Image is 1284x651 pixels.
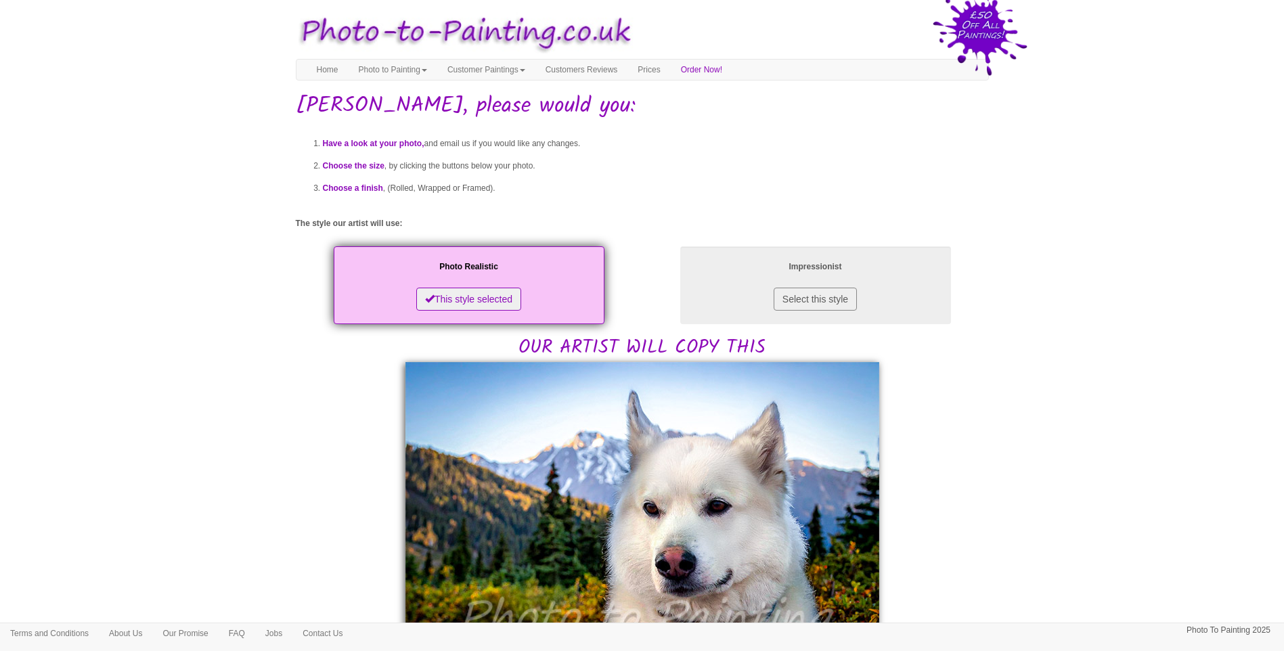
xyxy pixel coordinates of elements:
[694,260,937,274] p: Impressionist
[437,60,535,80] a: Customer Paintings
[289,7,636,59] img: Photo to Painting
[347,260,591,274] p: Photo Realistic
[323,133,989,155] li: and email us if you would like any changes.
[99,623,152,644] a: About Us
[152,623,218,644] a: Our Promise
[296,243,989,359] h2: OUR ARTIST WILL COPY THIS
[323,177,989,200] li: , (Rolled, Wrapped or Framed).
[535,60,628,80] a: Customers Reviews
[416,288,521,311] button: This style selected
[296,218,403,229] label: The style our artist will use:
[1187,623,1270,637] p: Photo To Painting 2025
[349,60,437,80] a: Photo to Painting
[323,161,384,171] span: Choose the size
[671,60,732,80] a: Order Now!
[296,94,989,118] h1: [PERSON_NAME], please would you:
[255,623,292,644] a: Jobs
[774,288,857,311] button: Select this style
[627,60,670,80] a: Prices
[323,139,424,148] span: Have a look at your photo,
[219,623,255,644] a: FAQ
[323,155,989,177] li: , by clicking the buttons below your photo.
[323,183,383,193] span: Choose a finish
[292,623,353,644] a: Contact Us
[307,60,349,80] a: Home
